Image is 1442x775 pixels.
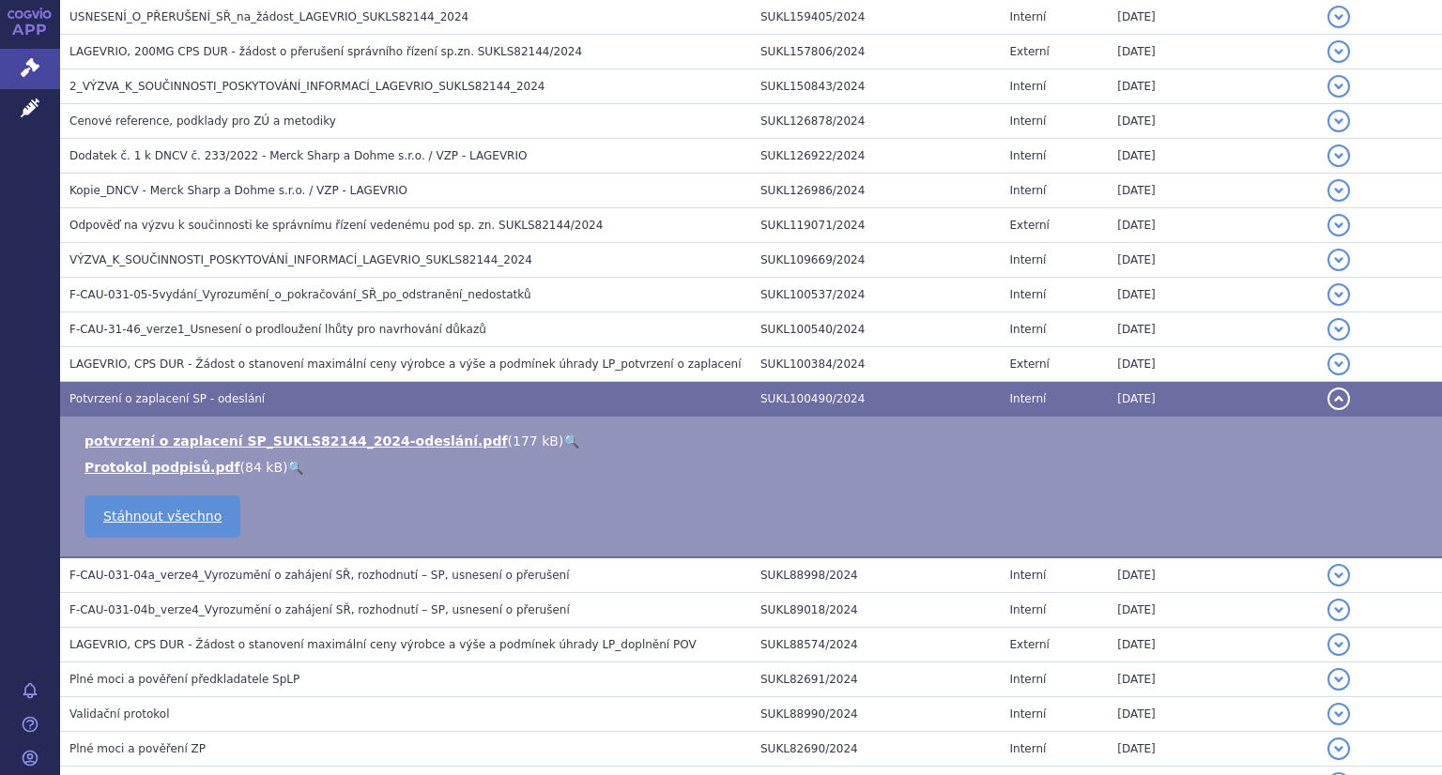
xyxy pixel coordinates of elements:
span: Externí [1010,219,1050,232]
button: detail [1327,353,1350,375]
td: SUKL88998/2024 [751,557,1001,593]
button: detail [1327,387,1350,410]
span: Interní [1010,603,1047,616]
button: detail [1327,144,1350,167]
td: SUKL100490/2024 [751,382,1001,417]
span: Dodatek č. 1 k DNCV č. 233/2022 - Merck Sharp a Dohme s.r.o. / VZP - LAGEVRIO [69,149,527,162]
td: SUKL100540/2024 [751,312,1001,347]
td: [DATE] [1108,732,1318,767]
button: detail [1327,283,1350,306]
a: Stáhnout všechno [84,495,240,538]
td: [DATE] [1108,69,1318,104]
td: SUKL109669/2024 [751,243,1001,278]
span: Interní [1010,742,1047,755]
td: [DATE] [1108,312,1318,347]
td: SUKL100537/2024 [751,278,1001,312]
span: Externí [1010,357,1050,371]
span: Odpověď na výzvu k součinnosti ke správnímu řízení vedenému pod sp. zn. SUKLS82144/2024 [69,219,603,232]
span: Interní [1010,288,1047,301]
span: Kopie_DNCV - Merck Sharp a Dohme s.r.o. / VZP - LAGEVRIO [69,184,407,197]
span: Externí [1010,45,1050,58]
span: Interní [1010,149,1047,162]
td: [DATE] [1108,382,1318,417]
button: detail [1327,564,1350,586]
span: Cenové reference, podklady pro ZÚ a metodiky [69,114,336,128]
button: detail [1327,249,1350,271]
td: [DATE] [1108,593,1318,628]
span: Potvrzení o zaplacení SP - odeslání [69,392,265,405]
span: Externí [1010,638,1050,651]
td: [DATE] [1108,697,1318,732]
button: detail [1327,110,1350,132]
li: ( ) [84,458,1423,477]
span: F-CAU-031-05-5vydání_Vyrozumění_o_pokračování_SŘ_po_odstranění_nedostatků [69,288,531,301]
td: [DATE] [1108,208,1318,243]
td: [DATE] [1108,174,1318,208]
a: 🔍 [287,460,303,475]
td: [DATE] [1108,278,1318,312]
button: detail [1327,40,1350,63]
td: SUKL82691/2024 [751,662,1001,697]
button: detail [1327,6,1350,28]
span: 84 kB [245,460,283,475]
span: Interní [1010,707,1047,721]
td: SUKL150843/2024 [751,69,1001,104]
td: [DATE] [1108,628,1318,662]
td: [DATE] [1108,662,1318,697]
a: potvrzení o zaplacení SP_SUKLS82144_2024-odeslání.pdf [84,433,508,448]
td: [DATE] [1108,104,1318,139]
span: USNESENÍ_O_PŘERUŠENÍ_SŘ_na_žádost_LAGEVRIO_SUKLS82144_2024 [69,10,468,23]
button: detail [1327,737,1350,760]
span: 177 kB [513,433,559,448]
td: SUKL126922/2024 [751,139,1001,174]
td: [DATE] [1108,347,1318,382]
td: SUKL126986/2024 [751,174,1001,208]
span: Interní [1010,114,1047,128]
td: SUKL88574/2024 [751,628,1001,662]
td: SUKL100384/2024 [751,347,1001,382]
span: Validační protokol [69,707,170,721]
button: detail [1327,668,1350,691]
td: [DATE] [1108,35,1318,69]
span: Plné moci a pověření předkladatele SpLP [69,673,299,686]
span: Interní [1010,184,1047,197]
td: SUKL126878/2024 [751,104,1001,139]
td: [DATE] [1108,243,1318,278]
td: SUKL157806/2024 [751,35,1001,69]
button: detail [1327,633,1350,656]
td: SUKL119071/2024 [751,208,1001,243]
span: Interní [1010,80,1047,93]
button: detail [1327,75,1350,98]
button: detail [1327,703,1350,725]
span: F-CAU-31-46_verze1_Usnesení o prodloužení lhůty pro navrhování důkazů [69,323,486,336]
button: detail [1327,318,1350,341]
span: Interní [1010,392,1047,405]
span: Interní [1010,569,1047,582]
td: [DATE] [1108,139,1318,174]
a: 🔍 [563,433,579,448]
span: LAGEVRIO, CPS DUR - Žádost o stanovení maximální ceny výrobce a výše a podmínek úhrady LP_doplněn... [69,638,697,651]
button: detail [1327,214,1350,236]
span: F-CAU-031-04a_verze4_Vyrozumění o zahájení SŘ, rozhodnutí – SP, usnesení o přerušení [69,569,570,582]
span: Interní [1010,10,1047,23]
button: detail [1327,599,1350,621]
span: Plné moci a pověření ZP [69,742,206,755]
span: Interní [1010,323,1047,336]
span: LAGEVRIO, 200MG CPS DUR - žádost o přerušení správního řízení sp.zn. SUKLS82144/2024 [69,45,582,58]
span: F-CAU-031-04b_verze4_Vyrozumění o zahájení SŘ, rozhodnutí – SP, usnesení o přerušení [69,603,570,616]
button: detail [1327,179,1350,202]
td: [DATE] [1108,557,1318,593]
span: 2_VÝZVA_K_SOUČINNOSTI_POSKYTOVÁNÍ_INFORMACÍ_LAGEVRIO_SUKLS82144_2024 [69,80,545,93]
a: Protokol podpisů.pdf [84,460,240,475]
td: SUKL88990/2024 [751,697,1001,732]
span: LAGEVRIO, CPS DUR - Žádost o stanovení maximální ceny výrobce a výše a podmínek úhrady LP_potvrze... [69,357,742,371]
span: Interní [1010,673,1047,686]
td: SUKL82690/2024 [751,732,1001,767]
span: VÝZVA_K_SOUČINNOSTI_POSKYTOVÁNÍ_INFORMACÍ_LAGEVRIO_SUKLS82144_2024 [69,253,532,266]
li: ( ) [84,432,1423,450]
td: SUKL89018/2024 [751,593,1001,628]
span: Interní [1010,253,1047,266]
